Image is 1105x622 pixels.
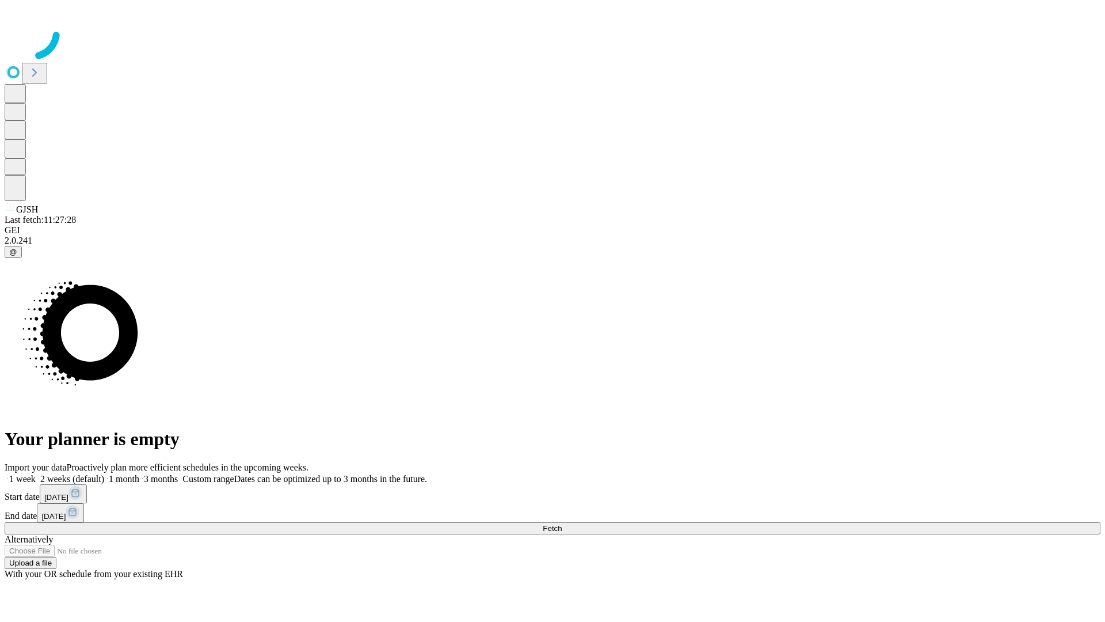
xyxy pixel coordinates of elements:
[5,557,56,569] button: Upload a file
[5,522,1100,534] button: Fetch
[144,474,178,484] span: 3 months
[40,484,87,503] button: [DATE]
[44,493,68,502] span: [DATE]
[9,474,36,484] span: 1 week
[37,503,84,522] button: [DATE]
[5,246,22,258] button: @
[5,225,1100,236] div: GEI
[5,534,53,544] span: Alternatively
[41,512,66,521] span: [DATE]
[5,484,1100,503] div: Start date
[5,236,1100,246] div: 2.0.241
[5,215,76,225] span: Last fetch: 11:27:28
[5,428,1100,450] h1: Your planner is empty
[5,462,67,472] span: Import your data
[5,569,183,579] span: With your OR schedule from your existing EHR
[5,503,1100,522] div: End date
[16,204,38,214] span: GJSH
[9,248,17,256] span: @
[67,462,308,472] span: Proactively plan more efficient schedules in the upcoming weeks.
[182,474,234,484] span: Custom range
[109,474,139,484] span: 1 month
[543,524,562,533] span: Fetch
[40,474,104,484] span: 2 weeks (default)
[234,474,427,484] span: Dates can be optimized up to 3 months in the future.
